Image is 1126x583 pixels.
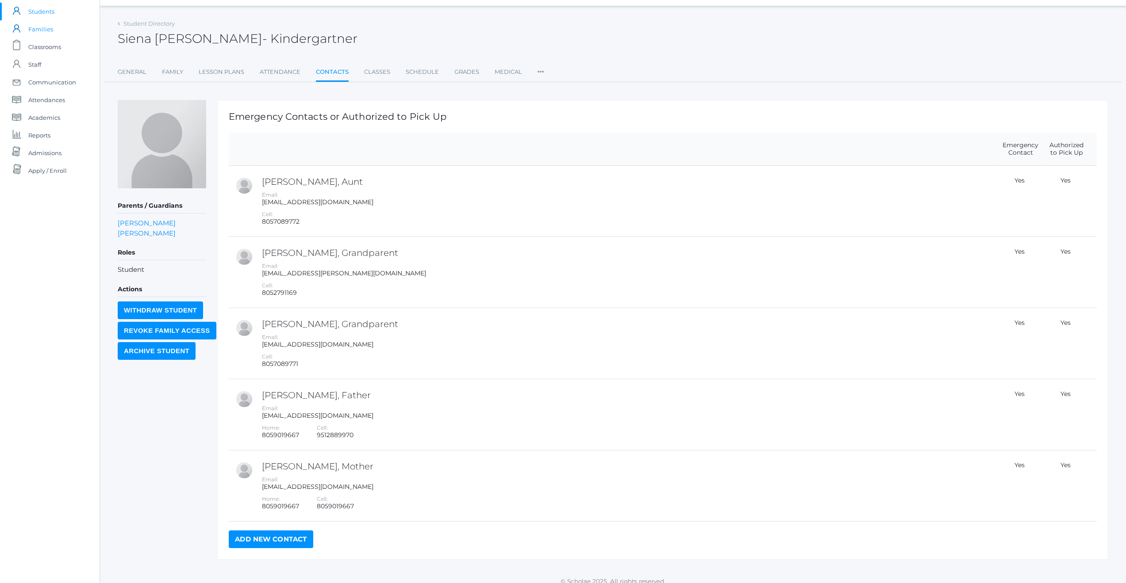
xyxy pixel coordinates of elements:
[1041,450,1086,522] td: Yes
[118,198,206,213] h5: Parents / Guardians
[262,198,991,206] div: [EMAIL_ADDRESS][DOMAIN_NAME]
[118,282,206,297] h5: Actions
[1041,166,1086,237] td: Yes
[260,63,300,81] a: Attendance
[123,20,175,27] a: Student Directory
[118,301,203,319] input: Withdraw Student
[118,228,176,238] a: [PERSON_NAME]
[118,32,357,46] h2: Siena [PERSON_NAME]
[118,218,176,228] a: [PERSON_NAME]
[317,503,354,510] div: 8059019667
[262,218,300,225] div: 8057089772
[262,341,991,348] div: [EMAIL_ADDRESS][DOMAIN_NAME]
[262,495,280,502] label: Home:
[229,111,1097,122] h1: Emergency Contacts or Authorized to Pick Up
[262,461,991,471] h2: [PERSON_NAME], Mother
[317,424,328,431] label: Cell:
[262,405,278,412] label: Email:
[262,282,273,289] label: Cell:
[364,63,390,81] a: Classes
[235,390,253,408] div: Samuel Mikhail
[235,248,253,266] div: Amir Mikhail
[317,431,354,439] div: 9512889970
[1041,379,1086,450] td: Yes
[262,177,991,187] h2: [PERSON_NAME], Aunt
[994,166,1041,237] td: Yes
[1041,237,1086,308] td: Yes
[118,100,206,188] img: Siena Mikhail
[994,308,1041,379] td: Yes
[495,63,522,81] a: Medical
[235,461,253,479] div: Pamela Mikhail
[199,63,244,81] a: Lesson Plans
[262,334,278,340] label: Email:
[28,91,65,109] span: Attendances
[262,248,991,258] h2: [PERSON_NAME], Grandparent
[262,476,278,483] label: Email:
[262,211,273,217] label: Cell:
[118,342,196,360] input: Archive Student
[28,73,76,91] span: Communication
[454,63,479,81] a: Grades
[994,379,1041,450] td: Yes
[262,412,991,419] div: [EMAIL_ADDRESS][DOMAIN_NAME]
[316,63,349,82] a: Contacts
[262,431,299,439] div: 8059019667
[262,390,991,400] h2: [PERSON_NAME], Father
[229,530,313,548] a: Add New Contact
[262,289,297,297] div: 8052791169
[262,360,298,368] div: 8057089771
[1041,308,1086,379] td: Yes
[118,322,216,339] input: Revoke Family Access
[317,495,328,502] label: Cell:
[28,162,67,179] span: Apply / Enroll
[1041,133,1086,166] th: Authorized to Pick Up
[28,38,61,56] span: Classrooms
[118,265,206,275] li: Student
[994,237,1041,308] td: Yes
[262,483,991,491] div: [EMAIL_ADDRESS][DOMAIN_NAME]
[118,245,206,260] h5: Roles
[262,31,357,46] span: - Kindergartner
[262,263,278,269] label: Email:
[28,144,61,162] span: Admissions
[262,503,299,510] div: 8059019667
[162,63,183,81] a: Family
[262,353,273,360] label: Cell:
[262,270,991,277] div: [EMAIL_ADDRESS][PERSON_NAME][DOMAIN_NAME]
[994,133,1041,166] th: Emergency Contact
[262,424,280,431] label: Home:
[235,319,253,337] div: Maggie Mikhail
[118,63,146,81] a: General
[262,191,278,198] label: Email:
[262,319,991,329] h2: [PERSON_NAME], Grandparent
[28,126,50,144] span: Reports
[28,109,60,126] span: Academics
[994,450,1041,522] td: Yes
[28,3,54,20] span: Students
[28,56,41,73] span: Staff
[406,63,439,81] a: Schedule
[28,20,53,38] span: Families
